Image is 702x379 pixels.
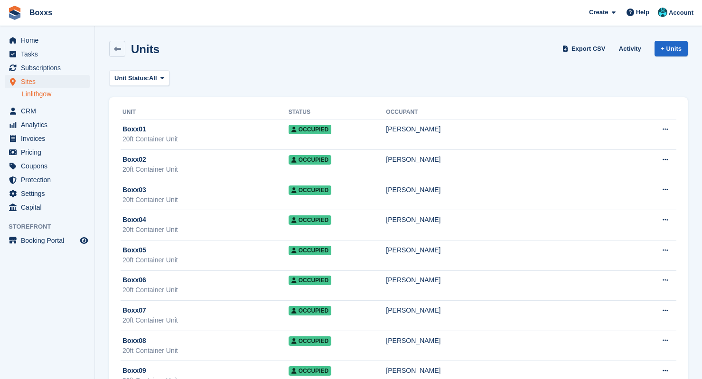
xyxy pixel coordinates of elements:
[21,61,78,74] span: Subscriptions
[122,225,289,235] div: 20ft Container Unit
[21,173,78,186] span: Protection
[78,235,90,246] a: Preview store
[5,118,90,131] a: menu
[122,275,146,285] span: Boxx06
[21,187,78,200] span: Settings
[21,104,78,118] span: CRM
[122,366,146,376] span: Boxx09
[5,132,90,145] a: menu
[658,8,667,17] img: Graham Buchan
[386,245,632,255] div: [PERSON_NAME]
[21,118,78,131] span: Analytics
[5,75,90,88] a: menu
[122,336,146,346] span: Boxx08
[114,74,149,83] span: Unit Status:
[386,336,632,346] div: [PERSON_NAME]
[386,124,632,134] div: [PERSON_NAME]
[289,215,331,225] span: Occupied
[121,105,289,120] th: Unit
[289,185,331,195] span: Occupied
[21,34,78,47] span: Home
[669,8,693,18] span: Account
[386,305,632,315] div: [PERSON_NAME]
[289,366,331,376] span: Occupied
[5,61,90,74] a: menu
[122,255,289,265] div: 20ft Container Unit
[21,47,78,61] span: Tasks
[131,43,159,55] h2: Units
[289,276,331,285] span: Occupied
[109,70,169,86] button: Unit Status: All
[386,185,632,195] div: [PERSON_NAME]
[21,132,78,145] span: Invoices
[5,173,90,186] a: menu
[289,105,386,120] th: Status
[636,8,649,17] span: Help
[289,306,331,315] span: Occupied
[386,105,632,120] th: Occupant
[561,41,609,56] a: Export CSV
[122,315,289,325] div: 20ft Container Unit
[21,75,78,88] span: Sites
[149,74,157,83] span: All
[289,155,331,165] span: Occupied
[5,234,90,247] a: menu
[122,285,289,295] div: 20ft Container Unit
[289,336,331,346] span: Occupied
[21,234,78,247] span: Booking Portal
[26,5,56,20] a: Boxxs
[122,134,289,144] div: 20ft Container Unit
[5,146,90,159] a: menu
[122,215,146,225] span: Boxx04
[122,185,146,195] span: Boxx03
[122,124,146,134] span: Boxx01
[386,155,632,165] div: [PERSON_NAME]
[5,34,90,47] a: menu
[386,275,632,285] div: [PERSON_NAME]
[289,246,331,255] span: Occupied
[21,159,78,173] span: Coupons
[5,104,90,118] a: menu
[122,165,289,175] div: 20ft Container Unit
[122,245,146,255] span: Boxx05
[22,90,90,99] a: Linlithgow
[5,47,90,61] a: menu
[615,41,645,56] a: Activity
[386,366,632,376] div: [PERSON_NAME]
[5,201,90,214] a: menu
[5,159,90,173] a: menu
[21,146,78,159] span: Pricing
[122,305,146,315] span: Boxx07
[8,6,22,20] img: stora-icon-8386f47178a22dfd0bd8f6a31ec36ba5ce8667c1dd55bd0f319d3a0aa187defe.svg
[122,195,289,205] div: 20ft Container Unit
[21,201,78,214] span: Capital
[122,346,289,356] div: 20ft Container Unit
[655,41,688,56] a: + Units
[589,8,608,17] span: Create
[386,215,632,225] div: [PERSON_NAME]
[5,187,90,200] a: menu
[289,125,331,134] span: Occupied
[571,44,606,54] span: Export CSV
[9,222,94,231] span: Storefront
[122,155,146,165] span: Boxx02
